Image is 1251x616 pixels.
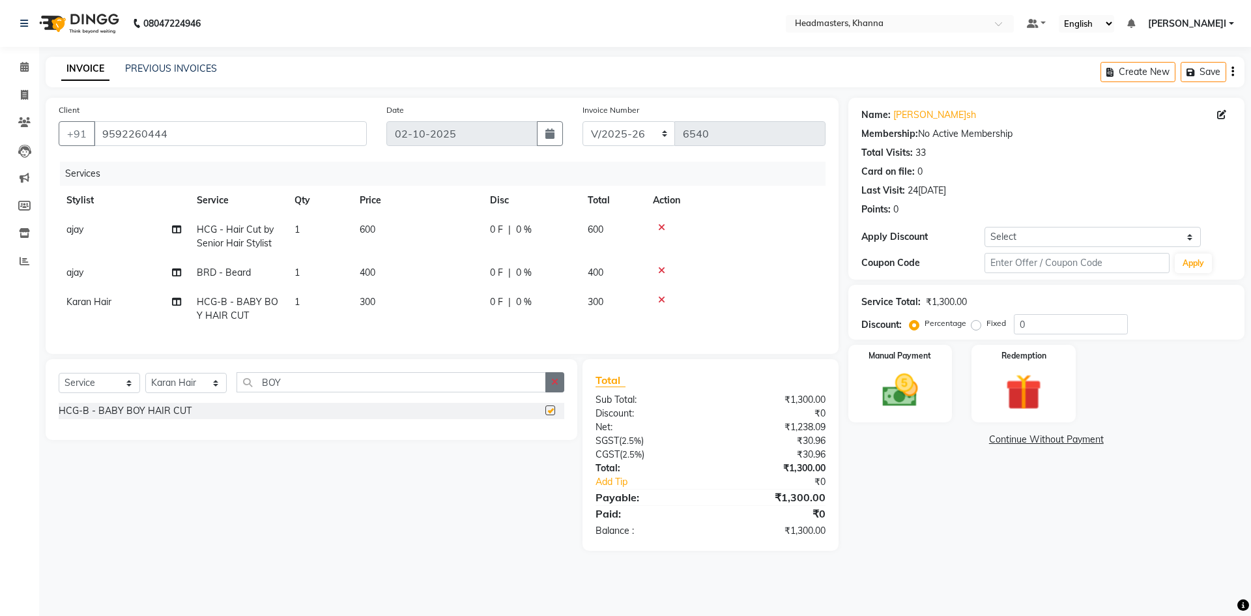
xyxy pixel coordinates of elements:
label: Manual Payment [869,350,931,362]
th: Disc [482,186,580,215]
label: Percentage [925,317,966,329]
div: ₹0 [731,475,835,489]
div: Net: [586,420,710,434]
th: Qty [287,186,352,215]
a: Continue Without Payment [851,433,1242,447]
div: Service Total: [861,295,921,309]
th: Stylist [59,186,189,215]
b: 08047224946 [143,5,201,42]
div: Name: [861,108,891,122]
div: ₹1,300.00 [710,524,835,538]
div: 0 [917,165,923,179]
img: logo [33,5,122,42]
div: Total Visits: [861,146,913,160]
div: Total: [586,462,710,475]
button: Apply [1175,254,1212,273]
span: 0 F [490,295,503,309]
div: ₹1,238.09 [710,420,835,434]
span: ajay [66,224,83,235]
a: PREVIOUS INVOICES [125,63,217,74]
div: Payable: [586,490,710,505]
span: 2.5% [622,449,642,460]
span: 0 F [490,223,503,237]
div: Paid: [586,506,710,521]
div: Membership: [861,127,918,141]
span: 0 % [516,295,532,309]
span: | [508,266,511,280]
div: Points: [861,203,891,216]
div: ₹30.96 [710,448,835,462]
div: Services [60,162,835,186]
div: Discount: [861,318,902,332]
div: HCG-B - BABY BOY HAIR CUT [59,404,192,418]
span: 0 % [516,223,532,237]
div: ( ) [586,434,710,448]
span: 600 [360,224,375,235]
a: Add Tip [586,475,731,489]
div: No Active Membership [861,127,1231,141]
button: +91 [59,121,95,146]
div: ₹0 [710,506,835,521]
span: 0 % [516,266,532,280]
span: 400 [588,267,603,278]
span: BRD - Beard [197,267,251,278]
th: Action [645,186,826,215]
div: ₹1,300.00 [710,393,835,407]
div: Balance : [586,524,710,538]
div: ₹1,300.00 [926,295,967,309]
div: ₹1,300.00 [710,490,835,505]
div: Last Visit: [861,184,905,198]
th: Price [352,186,482,215]
span: ajay [66,267,83,278]
span: | [508,223,511,237]
span: CGST [596,448,620,460]
input: Search by Name/Mobile/Email/Code [94,121,367,146]
span: 1 [295,296,300,308]
div: 33 [915,146,926,160]
th: Service [189,186,287,215]
div: ₹30.96 [710,434,835,448]
span: Total [596,374,625,387]
div: ₹0 [710,407,835,420]
button: Save [1181,62,1226,82]
span: 300 [360,296,375,308]
img: _gift.svg [994,370,1053,415]
div: Apply Discount [861,230,985,244]
div: 0 [893,203,899,216]
span: 600 [588,224,603,235]
div: 24[DATE] [908,184,946,198]
a: INVOICE [61,57,109,81]
span: [PERSON_NAME]I [1148,17,1226,31]
span: HCG-B - BABY BOY HAIR CUT [197,296,278,321]
label: Date [386,104,404,116]
span: | [508,295,511,309]
span: 0 F [490,266,503,280]
label: Invoice Number [582,104,639,116]
span: 2.5% [622,435,641,446]
span: HCG - Hair Cut by Senior Hair Stylist [197,224,274,249]
span: 1 [295,267,300,278]
input: Enter Offer / Coupon Code [985,253,1170,273]
th: Total [580,186,645,215]
label: Client [59,104,79,116]
img: _cash.svg [871,370,930,411]
div: Coupon Code [861,256,985,270]
div: Discount: [586,407,710,420]
div: Card on file: [861,165,915,179]
div: Sub Total: [586,393,710,407]
input: Search or Scan [237,372,546,392]
span: 300 [588,296,603,308]
div: ₹1,300.00 [710,462,835,475]
button: Create New [1100,62,1175,82]
label: Fixed [986,317,1006,329]
label: Redemption [1001,350,1046,362]
span: 400 [360,267,375,278]
div: ( ) [586,448,710,462]
span: 1 [295,224,300,235]
span: SGST [596,435,619,447]
a: [PERSON_NAME]sh [893,108,976,122]
span: Karan Hair [66,296,111,308]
